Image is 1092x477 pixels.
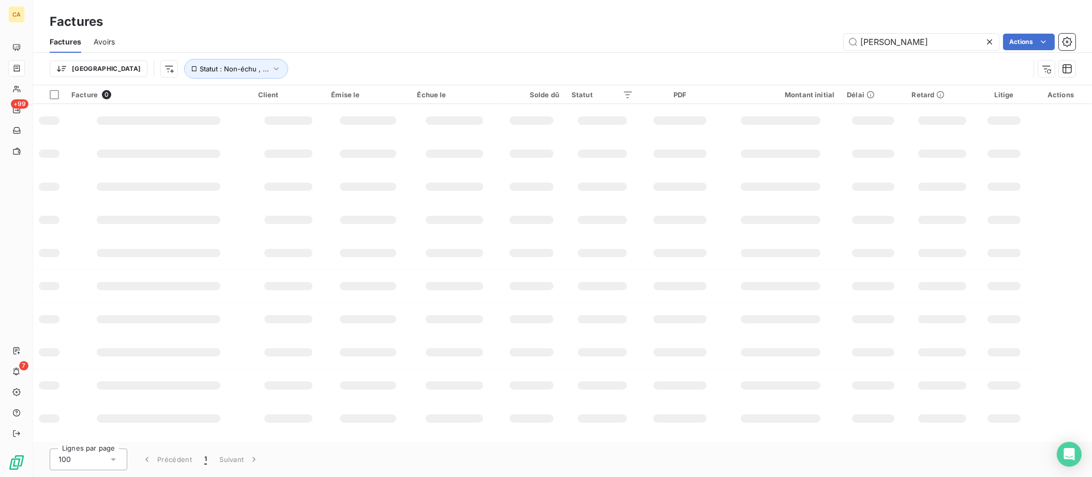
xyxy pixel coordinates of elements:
[11,99,28,109] span: +99
[8,6,25,23] div: CA
[8,454,25,471] img: Logo LeanPay
[50,61,147,77] button: [GEOGRAPHIC_DATA]
[198,449,213,470] button: 1
[844,34,999,50] input: Rechercher
[136,449,198,470] button: Précédent
[8,101,24,118] a: +99
[1003,34,1055,50] button: Actions
[1057,442,1082,467] div: Open Intercom Messenger
[911,91,973,99] div: Retard
[572,91,633,99] div: Statut
[19,361,28,370] span: 7
[847,91,899,99] div: Délai
[58,454,71,465] span: 100
[204,454,207,465] span: 1
[504,91,559,99] div: Solde dû
[417,91,491,99] div: Échue le
[213,449,265,470] button: Suivant
[727,91,834,99] div: Montant initial
[646,91,714,99] div: PDF
[258,91,319,99] div: Client
[94,37,115,47] span: Avoirs
[50,37,81,47] span: Factures
[985,91,1023,99] div: Litige
[50,12,103,31] h3: Factures
[200,65,269,73] span: Statut : Non-échu , ...
[71,91,98,99] span: Facture
[184,59,288,79] button: Statut : Non-échu , ...
[1036,91,1086,99] div: Actions
[102,90,111,99] span: 0
[331,91,405,99] div: Émise le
